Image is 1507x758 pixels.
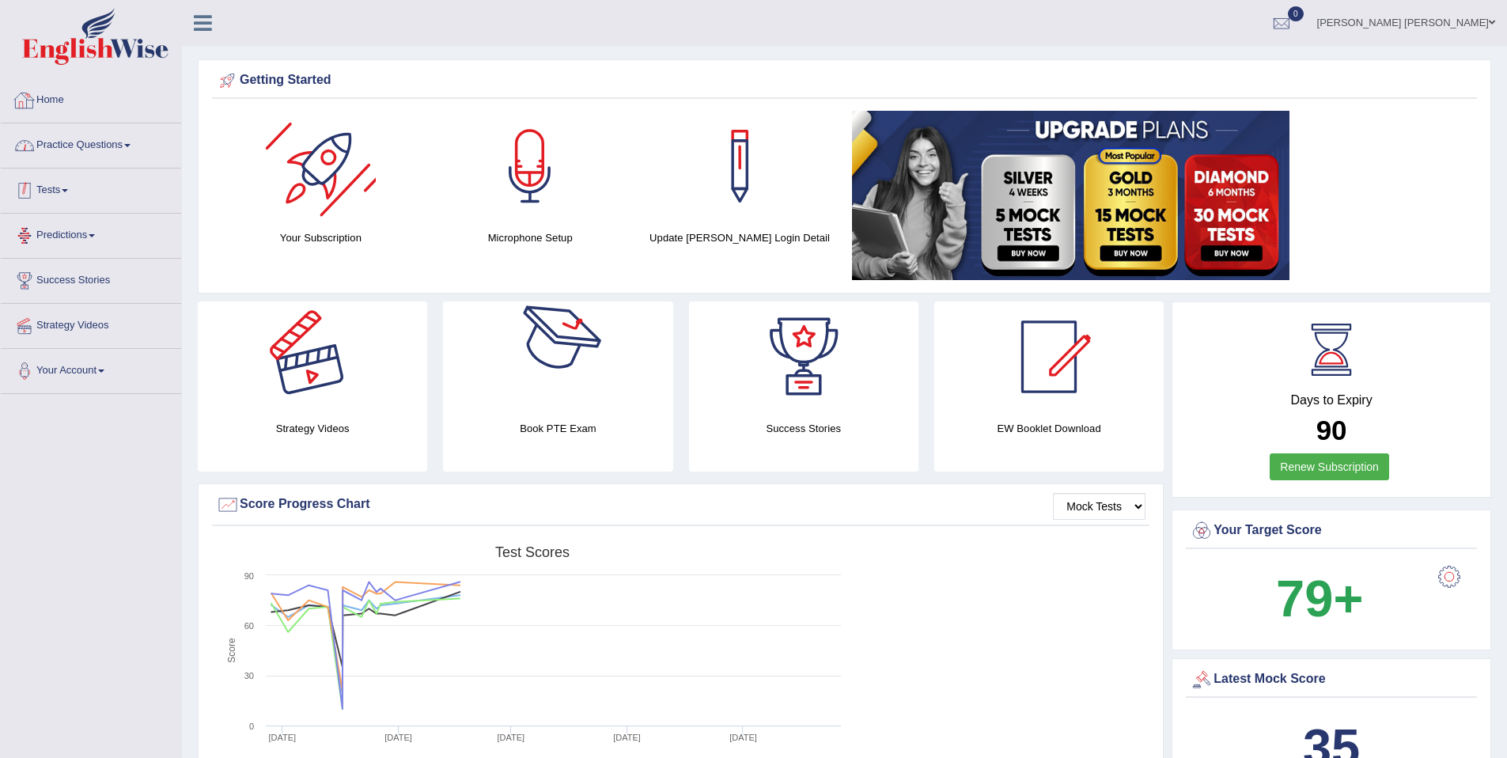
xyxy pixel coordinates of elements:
[1276,570,1363,627] b: 79+
[1,259,181,298] a: Success Stories
[244,621,254,631] text: 60
[729,733,757,742] tspan: [DATE]
[249,722,254,731] text: 0
[226,638,237,663] tspan: Score
[198,420,427,437] h4: Strategy Videos
[434,229,627,246] h4: Microphone Setup
[1,123,181,163] a: Practice Questions
[1190,668,1473,692] div: Latest Mock Score
[1,78,181,118] a: Home
[1288,6,1304,21] span: 0
[268,733,296,742] tspan: [DATE]
[384,733,412,742] tspan: [DATE]
[1,349,181,388] a: Your Account
[443,420,672,437] h4: Book PTE Exam
[216,493,1145,517] div: Score Progress Chart
[613,733,641,742] tspan: [DATE]
[1316,415,1347,445] b: 90
[216,69,1473,93] div: Getting Started
[244,571,254,581] text: 90
[1,169,181,208] a: Tests
[495,544,570,560] tspan: Test scores
[1190,519,1473,543] div: Your Target Score
[224,229,418,246] h4: Your Subscription
[497,733,524,742] tspan: [DATE]
[934,420,1164,437] h4: EW Booklet Download
[1,304,181,343] a: Strategy Videos
[689,420,918,437] h4: Success Stories
[852,111,1289,280] img: small5.jpg
[1270,453,1389,480] a: Renew Subscription
[244,671,254,680] text: 30
[643,229,837,246] h4: Update [PERSON_NAME] Login Detail
[1,214,181,253] a: Predictions
[1190,393,1473,407] h4: Days to Expiry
